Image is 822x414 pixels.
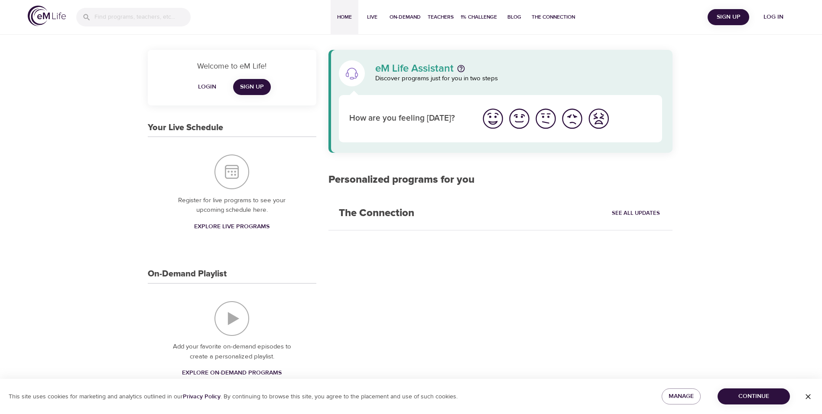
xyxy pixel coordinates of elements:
[158,60,306,72] p: Welcome to eM Life!
[194,221,270,232] span: Explore Live Programs
[179,365,285,381] a: Explore On-Demand Programs
[165,342,299,361] p: Add your favorite on-demand episodes to create a personalized playlist.
[461,13,497,22] span: 1% Challenge
[334,13,355,22] span: Home
[480,105,506,132] button: I'm feeling great
[756,12,791,23] span: Log in
[610,207,662,220] a: See All Updates
[669,391,694,402] span: Manage
[94,8,191,26] input: Find programs, teachers, etc...
[375,63,454,74] p: eM Life Assistant
[240,82,264,92] span: Sign Up
[328,174,673,186] h2: Personalized programs for you
[428,13,454,22] span: Teachers
[148,123,223,133] h3: Your Live Schedule
[532,13,575,22] span: The Connection
[560,107,584,131] img: bad
[182,368,282,378] span: Explore On-Demand Programs
[165,196,299,215] p: Register for live programs to see your upcoming schedule here.
[506,105,533,132] button: I'm feeling good
[214,154,249,189] img: Your Live Schedule
[507,107,531,131] img: good
[587,107,611,131] img: worst
[662,388,701,404] button: Manage
[585,105,612,132] button: I'm feeling worst
[711,12,746,23] span: Sign Up
[214,301,249,336] img: On-Demand Playlist
[191,219,273,235] a: Explore Live Programs
[504,13,525,22] span: Blog
[345,66,359,80] img: eM Life Assistant
[559,105,585,132] button: I'm feeling bad
[708,9,749,25] button: Sign Up
[28,6,66,26] img: logo
[375,74,663,84] p: Discover programs just for you in two steps
[718,388,790,404] button: Continue
[481,107,505,131] img: great
[183,393,221,401] a: Privacy Policy
[328,197,425,230] h2: The Connection
[197,82,218,92] span: Login
[362,13,383,22] span: Live
[533,105,559,132] button: I'm feeling ok
[193,79,221,95] button: Login
[753,9,794,25] button: Log in
[233,79,271,95] a: Sign Up
[612,208,660,218] span: See All Updates
[534,107,558,131] img: ok
[148,269,227,279] h3: On-Demand Playlist
[725,391,783,402] span: Continue
[390,13,421,22] span: On-Demand
[349,112,469,125] p: How are you feeling [DATE]?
